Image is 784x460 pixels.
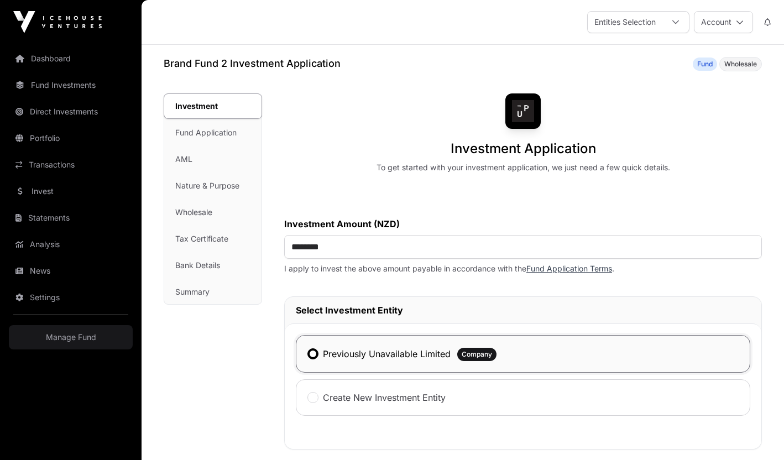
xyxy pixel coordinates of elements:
p: I apply to invest the above amount payable in accordance with the . [284,263,762,274]
a: Portfolio [9,126,133,150]
a: Settings [9,285,133,310]
div: To get started with your investment application, we just need a few quick details. [377,162,670,173]
a: Transactions [9,153,133,177]
h1: Brand Fund 2 Investment Application [164,56,341,71]
label: Create New Investment Entity [323,391,446,404]
a: Fund Investments [9,73,133,97]
a: Direct Investments [9,100,133,124]
a: Dashboard [9,46,133,71]
span: Fund [697,60,713,69]
label: Investment Amount (NZD) [284,217,762,231]
span: Company [462,350,492,359]
a: Analysis [9,232,133,257]
a: News [9,259,133,283]
a: Manage Fund [9,325,133,349]
a: Statements [9,206,133,230]
button: Account [694,11,753,33]
img: Icehouse Ventures Logo [13,11,102,33]
a: Fund Application Terms [526,264,612,273]
label: Previously Unavailable Limited [323,347,451,360]
span: Wholesale [724,60,757,69]
h1: Investment Application [451,140,596,158]
img: Brand Fund 2 [505,93,541,129]
h2: Select Investment Entity [296,304,750,317]
div: Entities Selection [588,12,662,33]
a: Invest [9,179,133,203]
iframe: Chat Widget [729,407,784,460]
